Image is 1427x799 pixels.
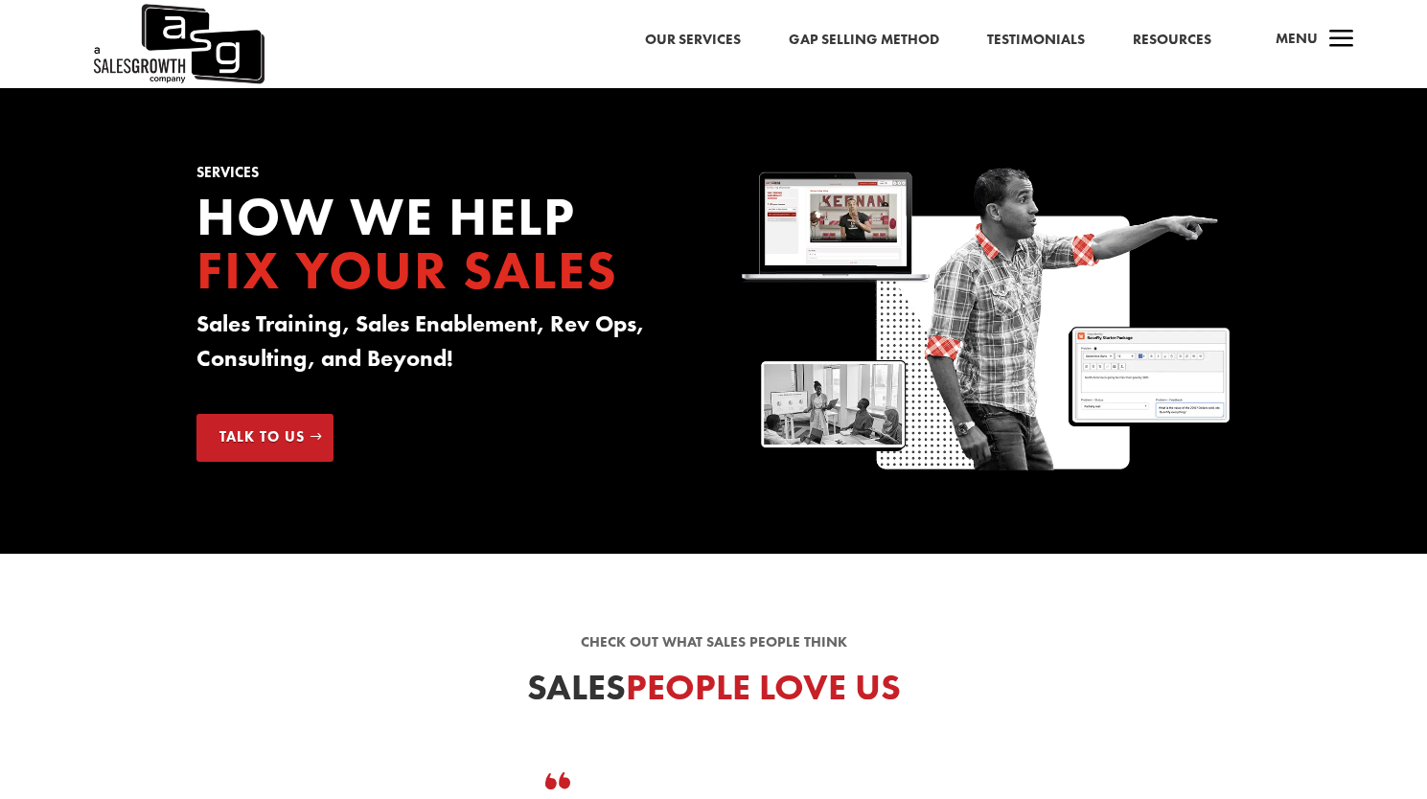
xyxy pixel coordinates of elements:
[196,631,1231,654] p: Check out what sales people think
[196,414,334,462] a: Talk to Us
[742,166,1231,476] img: Sales Growth Keenan
[196,307,685,385] h3: Sales Training, Sales Enablement, Rev Ops, Consulting, and Beyond!
[789,28,939,53] a: Gap Selling Method
[626,664,901,710] span: People Love Us
[196,190,685,307] h2: How we Help
[196,166,685,190] h1: Services
[1276,29,1318,48] span: Menu
[645,28,741,53] a: Our Services
[1323,21,1361,59] span: a
[196,236,618,305] span: Fix your Sales
[1133,28,1211,53] a: Resources
[987,28,1085,53] a: Testimonials
[196,670,1231,716] h2: Sales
